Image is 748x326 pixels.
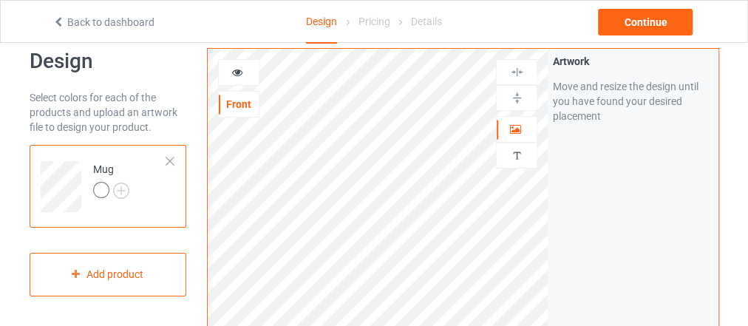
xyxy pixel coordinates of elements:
[411,1,442,42] div: Details
[30,145,186,228] div: Mug
[510,149,524,163] img: svg%3E%0A
[553,79,713,123] div: Move and resize the design until you have found your desired placement
[510,91,524,105] img: svg%3E%0A
[598,9,693,35] div: Continue
[30,48,186,75] h1: Design
[52,16,154,28] a: Back to dashboard
[30,90,186,135] div: Select colors for each of the products and upload an artwork file to design your product.
[113,183,129,199] img: svg+xml;base64,PD94bWwgdmVyc2lvbj0iMS4wIiBlbmNvZGluZz0iVVRGLTgiPz4KPHN2ZyB3aWR0aD0iMjJweCIgaGVpZ2...
[306,1,337,44] div: Design
[553,54,713,69] div: Artwork
[510,65,524,79] img: svg%3E%0A
[30,253,186,296] div: Add product
[219,97,259,112] div: Front
[93,162,130,197] div: Mug
[358,1,390,42] div: Pricing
